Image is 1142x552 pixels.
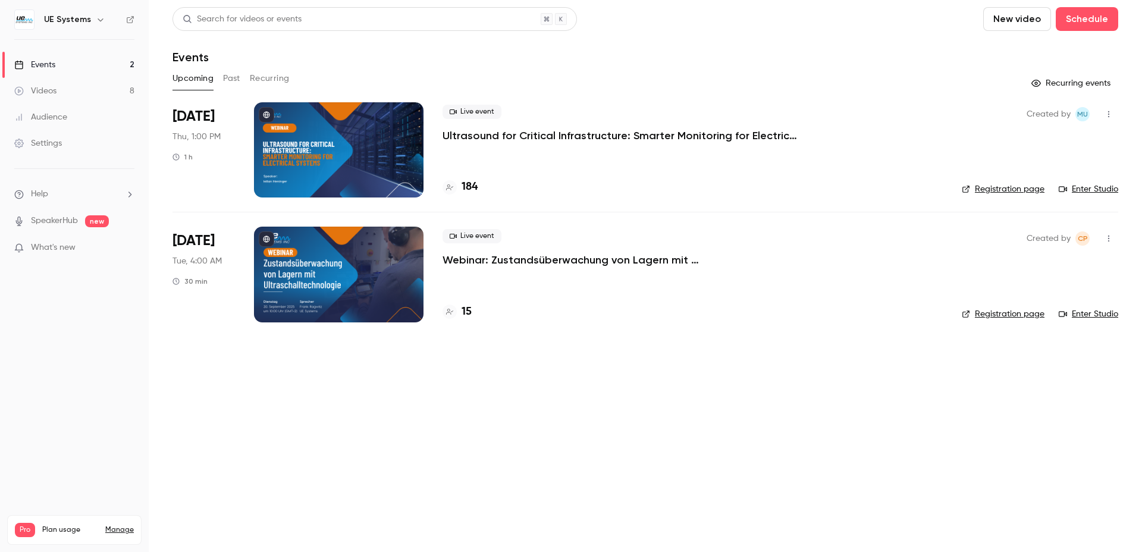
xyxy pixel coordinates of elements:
[962,308,1044,320] a: Registration page
[172,50,209,64] h1: Events
[1056,7,1118,31] button: Schedule
[1077,107,1088,121] span: MU
[1075,107,1090,121] span: Marketing UE Systems
[443,304,472,320] a: 15
[443,229,501,243] span: Live event
[120,243,134,253] iframe: Noticeable Trigger
[105,525,134,535] a: Manage
[1075,231,1090,246] span: Cláudia Pereira
[172,255,222,267] span: Tue, 4:00 AM
[1026,74,1118,93] button: Recurring events
[1078,231,1088,246] span: CP
[14,85,57,97] div: Videos
[223,69,240,88] button: Past
[14,59,55,71] div: Events
[462,179,478,195] h4: 184
[1059,183,1118,195] a: Enter Studio
[443,179,478,195] a: 184
[983,7,1051,31] button: New video
[85,215,109,227] span: new
[172,277,208,286] div: 30 min
[31,241,76,254] span: What's new
[172,231,215,250] span: [DATE]
[14,137,62,149] div: Settings
[183,13,302,26] div: Search for videos or events
[42,525,98,535] span: Plan usage
[172,102,235,197] div: Sep 18 Thu, 1:00 PM (America/New York)
[44,14,91,26] h6: UE Systems
[443,105,501,119] span: Live event
[443,128,799,143] a: Ultrasound for Critical Infrastructure: Smarter Monitoring for Electrical Systems
[172,227,235,322] div: Sep 30 Tue, 10:00 AM (Europe/Amsterdam)
[250,69,290,88] button: Recurring
[172,69,214,88] button: Upcoming
[443,253,799,267] a: Webinar: Zustandsüberwachung von Lagern mit Ultraschalltechnologie
[15,10,34,29] img: UE Systems
[462,304,472,320] h4: 15
[1059,308,1118,320] a: Enter Studio
[15,523,35,537] span: Pro
[1027,107,1071,121] span: Created by
[31,188,48,200] span: Help
[14,111,67,123] div: Audience
[31,215,78,227] a: SpeakerHub
[1027,231,1071,246] span: Created by
[172,107,215,126] span: [DATE]
[172,152,193,162] div: 1 h
[962,183,1044,195] a: Registration page
[172,131,221,143] span: Thu, 1:00 PM
[14,188,134,200] li: help-dropdown-opener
